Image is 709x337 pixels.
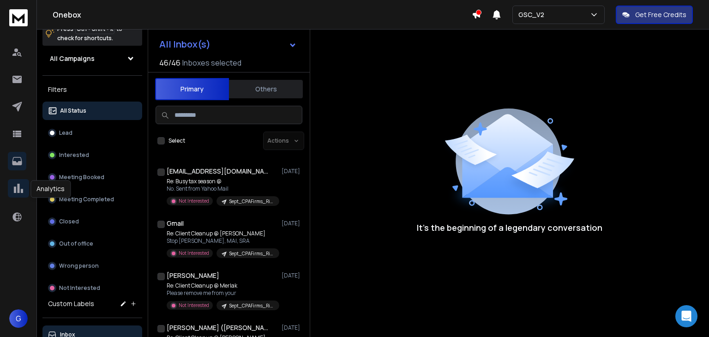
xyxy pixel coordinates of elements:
[60,107,86,114] p: All Status
[42,124,142,142] button: Lead
[9,309,28,328] button: G
[42,102,142,120] button: All Status
[42,49,142,68] button: All Campaigns
[167,271,219,280] h1: [PERSON_NAME]
[9,9,28,26] img: logo
[168,137,185,144] label: Select
[182,57,241,68] h3: Inboxes selected
[167,167,268,176] h1: [EMAIL_ADDRESS][DOMAIN_NAME]
[59,129,72,137] p: Lead
[50,54,95,63] h1: All Campaigns
[179,198,209,205] p: Not Interested
[229,302,274,309] p: Sept_CPAFirms_RishExp
[167,323,268,332] h1: [PERSON_NAME] ([PERSON_NAME] CPA)
[282,220,302,227] p: [DATE]
[282,324,302,331] p: [DATE]
[167,282,277,289] p: Re: Client Cleanup @ Merlak
[59,284,100,292] p: Not Interested
[518,10,548,19] p: GSC_V2
[675,305,697,327] div: Open Intercom Messenger
[30,180,71,198] div: Analytics
[159,40,210,49] h1: All Inbox(s)
[616,6,693,24] button: Get Free Credits
[417,221,602,234] p: It’s the beginning of a legendary conversation
[229,198,274,205] p: Sept_CPAFirms_RishExp
[167,289,277,297] p: Please remove me from your
[282,272,302,279] p: [DATE]
[167,178,277,185] p: Re: Busy tax season @
[42,235,142,253] button: Out of office
[42,168,142,187] button: Meeting Booked
[159,57,180,68] span: 46 / 46
[42,257,142,275] button: Wrong person
[179,302,209,309] p: Not Interested
[42,279,142,297] button: Not Interested
[53,9,472,20] h1: Onebox
[167,219,184,228] h1: Gmail
[167,185,277,193] p: No. Sent from Yahoo Mail
[635,10,686,19] p: Get Free Credits
[57,24,122,43] p: Press to check for shortcuts.
[42,190,142,209] button: Meeting Completed
[59,196,114,203] p: Meeting Completed
[59,151,89,159] p: Interested
[59,174,104,181] p: Meeting Booked
[152,35,304,54] button: All Inbox(s)
[59,218,79,225] p: Closed
[48,299,94,308] h3: Custom Labels
[167,237,277,245] p: Stop [PERSON_NAME], MAI, SRA
[282,168,302,175] p: [DATE]
[167,230,277,237] p: Re: Client Cleanup @ [PERSON_NAME]
[229,250,274,257] p: Sept_CPAFirms_RishExp
[179,250,209,257] p: Not Interested
[42,212,142,231] button: Closed
[155,78,229,100] button: Primary
[42,146,142,164] button: Interested
[59,262,99,270] p: Wrong person
[59,240,93,247] p: Out of office
[42,83,142,96] h3: Filters
[229,79,303,99] button: Others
